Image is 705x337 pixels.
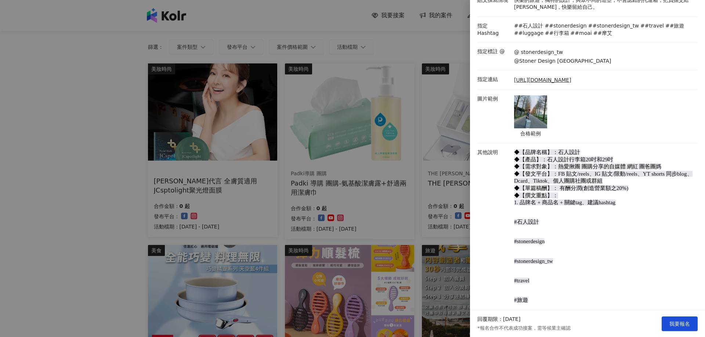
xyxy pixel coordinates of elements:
[477,95,510,103] p: 圖片範例
[514,49,611,56] p: @ stonerdesign_tw
[514,297,528,303] span: #旅遊
[477,48,510,55] p: 指定標註 @
[640,22,664,30] p: ##travel
[662,316,698,331] button: 我要報名
[593,30,612,37] p: ##摩艾
[477,22,510,37] p: 指定 Hashtag
[545,30,569,37] p: ##行李箱
[477,76,510,83] p: 指定連結
[545,22,586,30] p: ##stonerdesign
[588,22,639,30] p: ##stonerdesign_tw
[477,316,520,323] p: 回覆期限：[DATE]
[477,149,510,156] p: 其他說明
[514,130,547,138] p: 合格範例
[514,278,529,283] span: #travel
[571,30,592,37] p: ##moai
[669,321,690,327] span: 我要報名
[514,149,693,205] span: ◆【品牌名稱】：石人設計 ◆【產品】：石人設計行李箱20吋和29吋 ◆【需求對象】：熱愛揪團 團購分享的自媒體 網紅 團爸團媽 ◆【發文平台】：FB 貼文/reels、IG 貼文/限動/reel...
[514,219,539,225] span: #石人設計
[665,22,684,30] p: ##旅遊
[477,325,571,331] p: *報名合作不代表成功接案，需等候業主確認
[514,30,543,37] p: ##luggage
[514,258,553,264] span: #stonerdesign_tw
[514,58,611,65] p: @Stoner Design [GEOGRAPHIC_DATA]
[514,77,571,84] a: [URL][DOMAIN_NAME]
[514,95,547,128] img: 合格範例
[514,238,545,244] span: #stonerdesign
[514,22,543,30] p: ##石人設計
